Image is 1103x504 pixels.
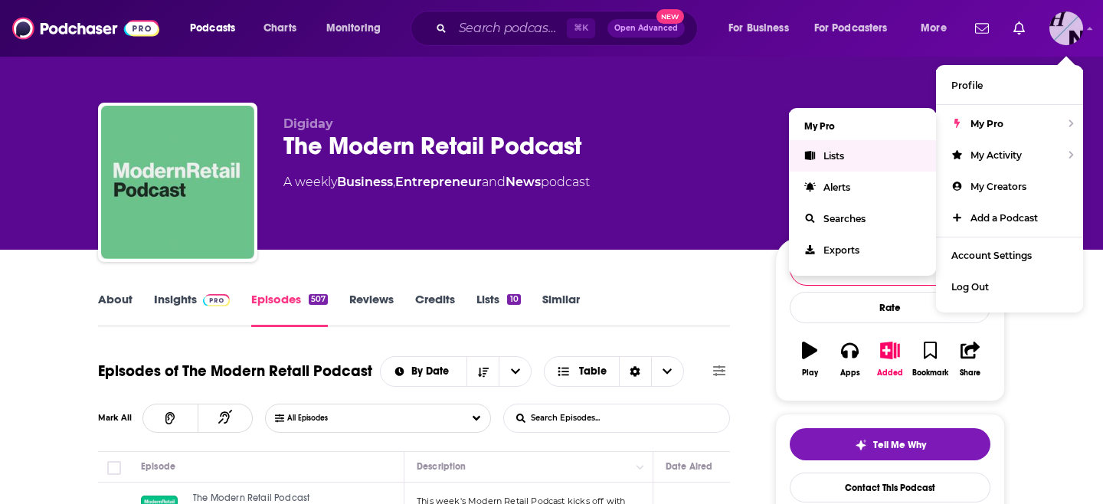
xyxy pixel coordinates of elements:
[619,357,651,386] div: Sort Direction
[380,356,532,387] h2: Choose List sort
[614,25,678,32] span: Open Advanced
[1049,11,1083,45] button: Show profile menu
[912,368,948,378] div: Bookmark
[283,116,333,131] span: Digiday
[98,414,142,422] div: Mark All
[417,457,466,476] div: Description
[507,294,520,305] div: 10
[482,175,506,189] span: and
[936,70,1083,101] a: Profile
[631,458,650,476] button: Column Actions
[936,202,1083,234] a: Add a Podcast
[830,332,869,387] button: Apps
[1049,11,1083,45] span: Logged in as HardNumber5
[12,14,159,43] img: Podchaser - Follow, Share and Rate Podcasts
[1007,15,1031,41] a: Show notifications dropdown
[936,65,1083,313] ul: Show profile menu
[936,171,1083,202] a: My Creators
[287,414,358,423] span: All Episodes
[411,366,454,377] span: By Date
[970,149,1022,161] span: My Activity
[179,16,255,41] button: open menu
[337,175,393,189] a: Business
[265,404,490,433] button: Choose List Listened
[251,292,328,327] a: Episodes507
[873,439,926,451] span: Tell Me Why
[910,332,950,387] button: Bookmark
[263,18,296,39] span: Charts
[970,118,1003,129] span: My Pro
[466,357,499,386] button: Sort Direction
[476,292,520,327] a: Lists10
[326,18,381,39] span: Monitoring
[415,292,455,327] a: Credits
[393,175,395,189] span: ,
[970,181,1026,192] span: My Creators
[921,18,947,39] span: More
[193,493,309,503] span: The Modern Retail Podcast
[579,366,607,377] span: Table
[607,19,685,38] button: Open AdvancedNew
[790,473,990,502] a: Contact This Podcast
[1049,11,1083,45] img: User Profile
[381,366,467,377] button: open menu
[283,173,590,191] div: A weekly podcast
[970,212,1038,224] span: Add a Podcast
[506,175,541,189] a: News
[254,16,306,41] a: Charts
[141,457,175,476] div: Episode
[840,368,860,378] div: Apps
[969,15,995,41] a: Show notifications dropdown
[960,368,980,378] div: Share
[567,18,595,38] span: ⌘ K
[316,16,401,41] button: open menu
[203,294,230,306] img: Podchaser Pro
[453,16,567,41] input: Search podcasts, credits, & more...
[775,116,1005,211] div: 53Good podcast? Give it some love!
[718,16,808,41] button: open menu
[154,292,230,327] a: InsightsPodchaser Pro
[877,368,903,378] div: Added
[544,356,684,387] button: Choose View
[804,16,910,41] button: open menu
[814,18,888,39] span: For Podcasters
[656,9,684,24] span: New
[951,332,990,387] button: Share
[790,292,990,323] div: Rate
[425,11,712,46] div: Search podcasts, credits, & more...
[855,439,867,451] img: tell me why sparkle
[309,294,328,305] div: 507
[666,457,712,476] div: Date Aired
[728,18,789,39] span: For Business
[98,292,133,327] a: About
[395,175,482,189] a: Entrepreneur
[790,332,830,387] button: Play
[542,292,580,327] a: Similar
[98,362,372,381] h1: Episodes of The Modern Retail Podcast
[936,240,1083,271] a: Account Settings
[910,16,966,41] button: open menu
[101,106,254,259] img: The Modern Retail Podcast
[870,332,910,387] button: Added
[190,18,235,39] span: Podcasts
[951,80,983,91] span: Profile
[790,428,990,460] button: tell me why sparkleTell Me Why
[802,368,818,378] div: Play
[951,250,1032,261] span: Account Settings
[349,292,394,327] a: Reviews
[951,281,989,293] span: Log Out
[499,357,531,386] button: open menu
